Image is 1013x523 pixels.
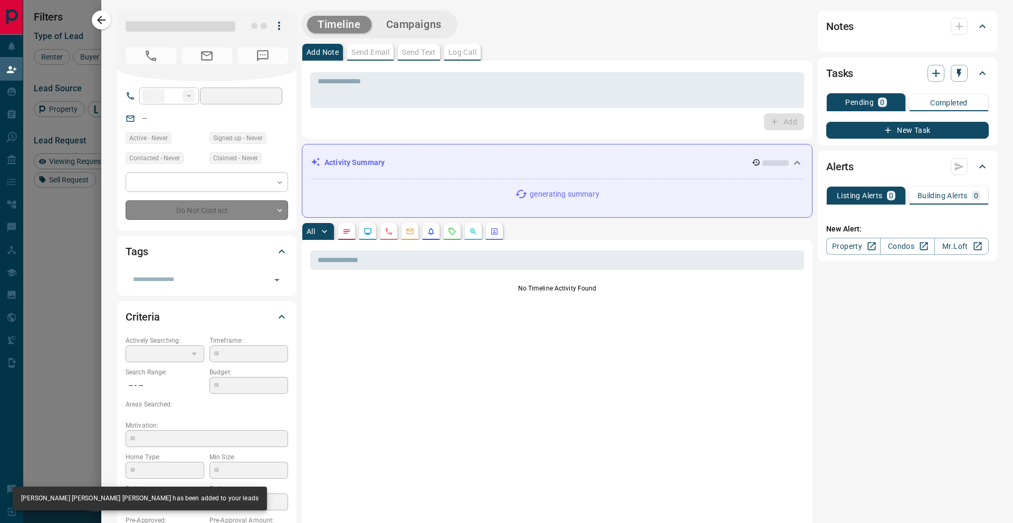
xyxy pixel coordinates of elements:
h2: Tags [126,243,148,260]
p: Building Alerts [918,192,968,199]
h2: Criteria [126,308,160,325]
svg: Requests [448,227,456,236]
span: Signed up - Never [213,133,263,143]
p: Timeframe: [209,336,288,345]
button: New Task [826,122,989,139]
p: No Timeline Activity Found [310,284,804,293]
div: [PERSON_NAME] [PERSON_NAME] [PERSON_NAME] has been added to your leads [21,490,259,507]
p: Min Size: [209,452,288,462]
a: Property [826,238,881,255]
div: Criteria [126,304,288,330]
p: Areas Searched: [126,400,288,409]
p: New Alert: [826,224,989,235]
p: Budget: [209,367,288,377]
div: Do Not Contact [126,200,288,220]
svg: Listing Alerts [427,227,435,236]
svg: Lead Browsing Activity [364,227,372,236]
p: Listing Alerts [837,192,883,199]
p: Home Type: [126,452,204,462]
span: Claimed - Never [213,153,258,163]
p: Motivation: [126,421,288,430]
p: generating summary [530,189,599,200]
p: 0 [880,99,884,106]
svg: Emails [406,227,414,236]
h2: Alerts [826,158,854,175]
p: 0 [889,192,893,199]
h2: Notes [826,18,854,35]
svg: Calls [385,227,393,236]
h2: Tasks [826,65,853,82]
p: All [307,228,315,235]
p: Search Range: [126,367,204,377]
p: Add Note [307,49,339,56]
svg: Opportunities [469,227,477,236]
button: Campaigns [376,16,452,33]
span: No Number [237,47,288,64]
p: -- - -- [126,377,204,394]
span: No Number [126,47,176,64]
span: Active - Never [129,133,168,143]
svg: Notes [342,227,351,236]
p: Beds: [126,484,204,493]
div: Activity Summary [311,153,804,172]
a: -- [142,114,147,122]
p: Activity Summary [324,157,385,168]
p: 0 [974,192,978,199]
button: Open [270,273,284,287]
div: Alerts [826,154,989,179]
p: Actively Searching: [126,336,204,345]
button: Timeline [307,16,371,33]
span: Contacted - Never [129,153,180,163]
p: Completed [930,99,968,106]
span: No Email [181,47,232,64]
svg: Agent Actions [490,227,499,236]
div: Tags [126,239,288,264]
p: Pending [845,99,874,106]
a: Condos [880,238,934,255]
div: Tasks [826,61,989,86]
p: Baths: [209,484,288,493]
a: Mr.Loft [934,238,989,255]
div: Notes [826,14,989,39]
